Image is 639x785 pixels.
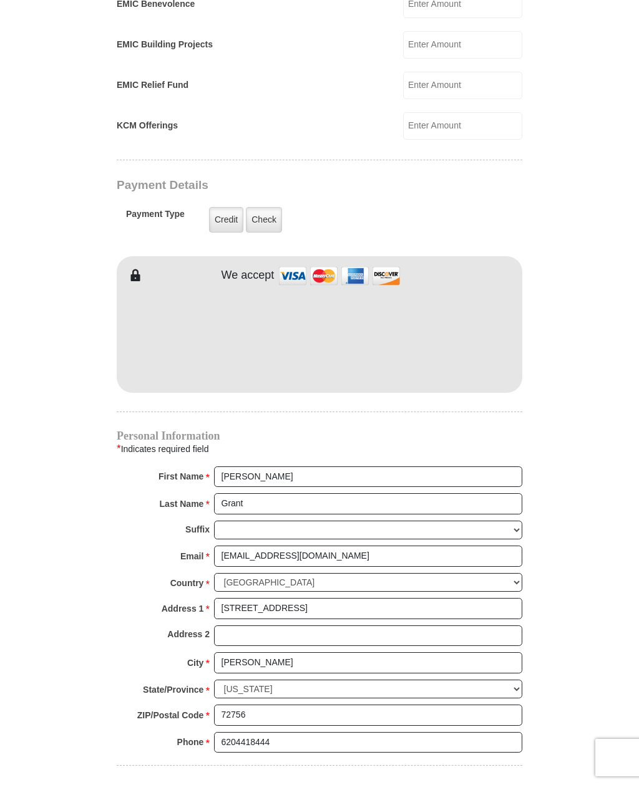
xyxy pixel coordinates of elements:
input: Enter Amount [403,72,522,99]
strong: State/Province [143,681,203,698]
strong: Address 1 [162,600,204,617]
strong: Last Name [160,495,204,513]
h4: Personal Information [117,431,522,441]
strong: Country [170,574,204,592]
strong: Email [180,547,203,565]
h4: We accept [222,269,275,282]
strong: Address 2 [167,625,210,643]
label: KCM Offerings [117,119,178,132]
strong: City [187,654,203,672]
label: EMIC Relief Fund [117,79,188,92]
strong: First Name [159,468,203,485]
input: Enter Amount [403,31,522,59]
label: EMIC Building Projects [117,38,213,51]
h3: Payment Details [117,178,435,193]
label: Credit [209,207,243,233]
strong: Phone [177,733,204,751]
h5: Payment Type [126,209,185,226]
strong: Suffix [185,521,210,538]
label: Check [246,207,282,233]
input: Enter Amount [403,112,522,140]
strong: ZIP/Postal Code [137,706,204,724]
img: credit cards accepted [277,262,402,289]
div: Indicates required field [117,441,522,457]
